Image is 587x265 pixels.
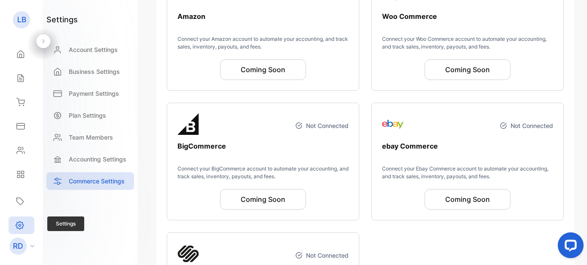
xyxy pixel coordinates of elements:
p: Team Members [69,133,113,142]
p: Connect your BigCommerce account to automate your accounting, and track sales, inventory, payouts... [177,165,349,180]
p: Account Settings [69,45,118,54]
a: Business Settings [46,63,134,80]
a: Commerce Settings [46,172,134,190]
a: Payment Settings [46,85,134,102]
h1: settings [46,14,78,25]
p: Business Settings [69,67,120,76]
a: Account Settings [46,41,134,58]
p: Accounting Settings [69,155,126,164]
p: Not Connected [306,251,349,260]
p: Not Connected [306,121,349,130]
img: logo [177,243,199,265]
p: Connect your Woo Commerce account to automate your accounting, and track sales, inventory, payout... [382,35,553,51]
p: Plan Settings [69,111,106,120]
p: LB [17,14,26,25]
p: BigCommerce [177,141,349,151]
p: ebay Commerce [382,141,553,151]
button: Coming Soon [425,59,511,80]
p: Connect your Ebay Commerce account to automate your accounting, and track sales, inventory, payou... [382,165,553,180]
img: logo [382,113,404,135]
button: Coming Soon [220,189,306,210]
p: Payment Settings [69,89,119,98]
p: Connect your Amazon account to automate your accounting, and track sales, inventory, payouts, and... [177,35,349,51]
button: Coming Soon [220,59,306,80]
a: Plan Settings [46,107,134,124]
a: Accounting Settings [46,150,134,168]
p: Not Connected [511,121,553,130]
iframe: LiveChat chat widget [551,229,587,265]
p: Woo Commerce [382,11,553,21]
img: logo [177,113,199,135]
a: Team Members [46,128,134,146]
span: Settings [47,216,84,231]
button: Coming Soon [425,189,511,210]
p: RD [13,241,23,252]
p: Commerce Settings [69,177,125,186]
p: Amazon [177,11,349,21]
